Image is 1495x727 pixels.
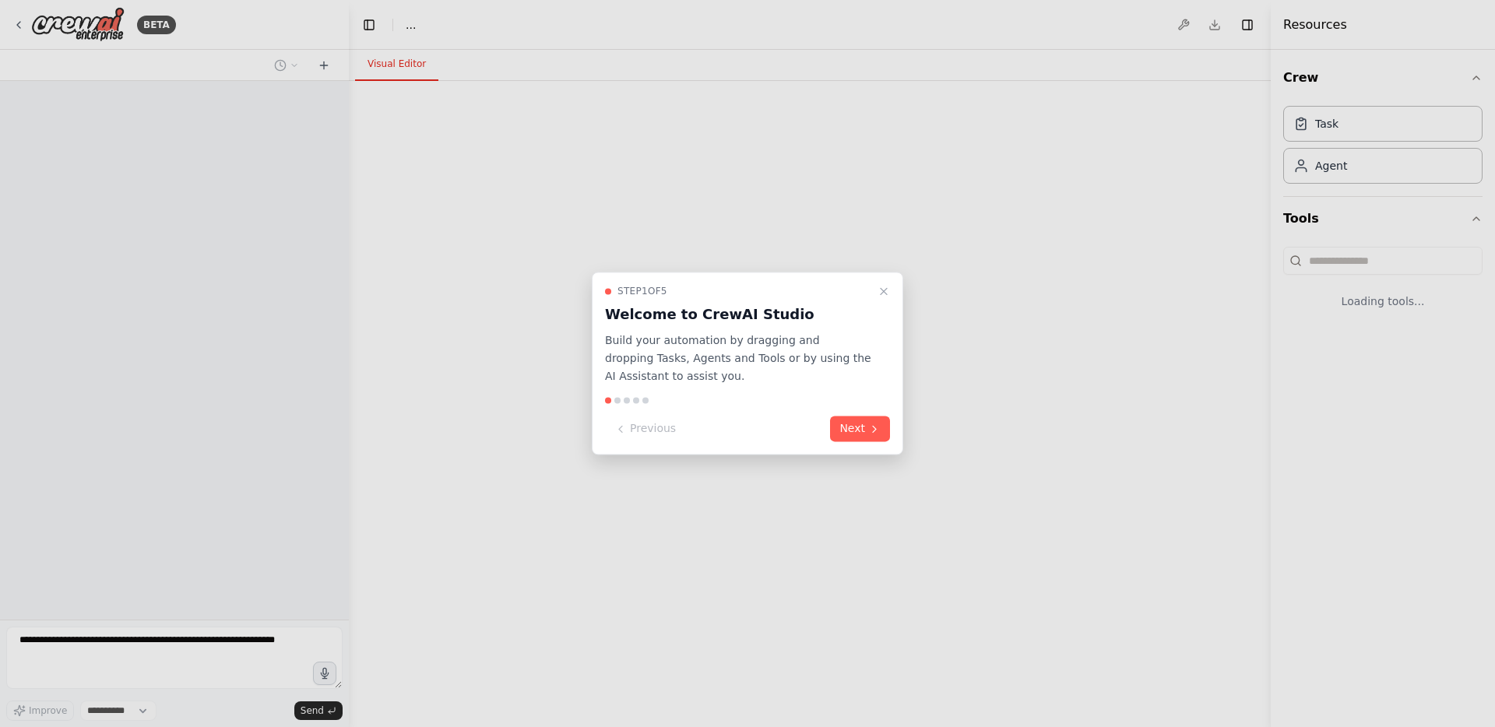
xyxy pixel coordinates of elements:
button: Hide left sidebar [358,14,380,36]
button: Previous [605,416,685,442]
p: Build your automation by dragging and dropping Tasks, Agents and Tools or by using the AI Assista... [605,332,871,385]
button: Next [830,416,890,442]
h3: Welcome to CrewAI Studio [605,304,871,325]
button: Close walkthrough [874,282,893,300]
span: Step 1 of 5 [617,285,667,297]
